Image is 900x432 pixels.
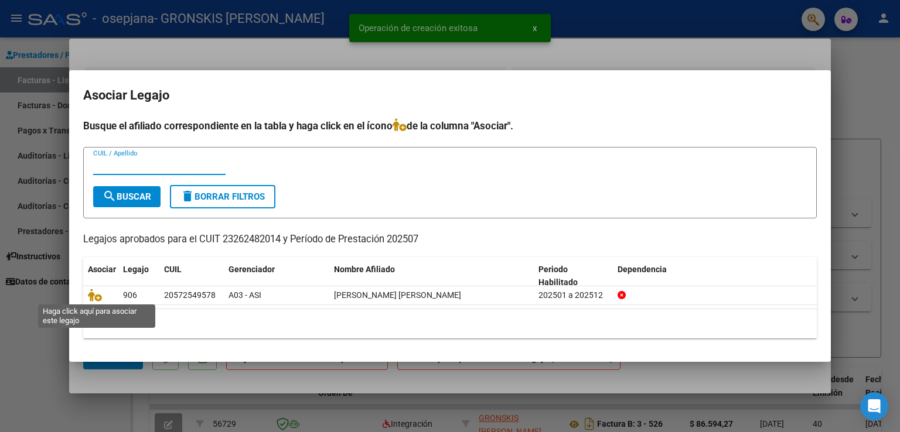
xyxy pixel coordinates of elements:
[103,191,151,202] span: Buscar
[334,265,395,274] span: Nombre Afiliado
[538,265,578,287] span: Periodo Habilitado
[118,257,159,296] datatable-header-cell: Legajo
[334,290,461,300] span: GOROSITO GOMEZ TOMAS AGUSTIN
[164,289,216,302] div: 20572549578
[534,257,613,296] datatable-header-cell: Periodo Habilitado
[123,290,137,300] span: 906
[103,189,117,203] mat-icon: search
[88,265,116,274] span: Asociar
[83,309,817,338] div: 1 registros
[860,392,888,420] div: Open Intercom Messenger
[180,191,265,202] span: Borrar Filtros
[538,289,608,302] div: 202501 a 202512
[180,189,195,203] mat-icon: delete
[170,185,275,208] button: Borrar Filtros
[613,257,817,296] datatable-header-cell: Dependencia
[83,118,817,133] h4: Busque el afiliado correspondiente en la tabla y haga click en el ícono de la columna "Asociar".
[329,257,534,296] datatable-header-cell: Nombre Afiliado
[224,257,329,296] datatable-header-cell: Gerenciador
[83,232,817,247] p: Legajos aprobados para el CUIT 23262482014 y Período de Prestación 202507
[83,257,118,296] datatable-header-cell: Asociar
[93,186,161,207] button: Buscar
[123,265,149,274] span: Legajo
[83,84,817,107] h2: Asociar Legajo
[229,265,275,274] span: Gerenciador
[164,265,182,274] span: CUIL
[159,257,224,296] datatable-header-cell: CUIL
[229,290,261,300] span: A03 - ASI
[618,265,667,274] span: Dependencia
